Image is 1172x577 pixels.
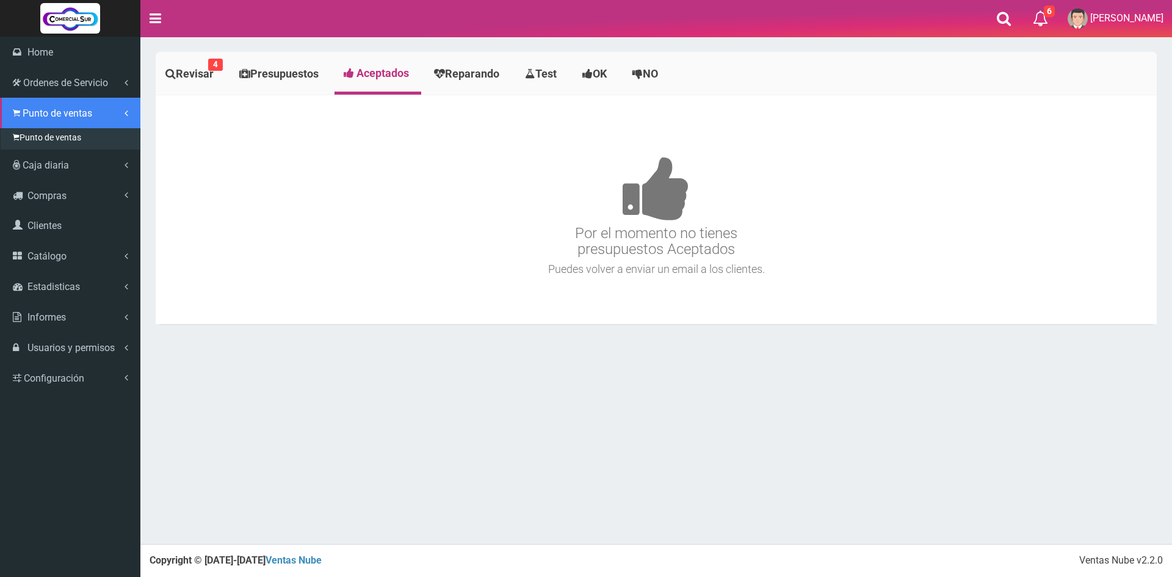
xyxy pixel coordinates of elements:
[4,147,140,165] a: Listado de Presupuestos
[176,67,214,80] span: Revisar
[266,554,322,566] a: Ventas Nube
[159,120,1154,258] h3: Por el momento no tienes presupuestos Aceptados
[335,55,421,92] a: Aceptados
[1090,12,1163,24] span: [PERSON_NAME]
[593,67,607,80] span: OK
[27,220,62,231] span: Clientes
[515,55,570,93] a: Test
[1079,554,1163,568] div: Ventas Nube v2.2.0
[156,55,226,93] a: Revisar4
[23,159,69,171] span: Caja diaria
[23,77,108,89] span: Ordenes de Servicio
[159,263,1154,275] h4: Puedes volver a enviar un email a los clientes.
[250,67,319,80] span: Presupuestos
[535,67,557,80] span: Test
[150,554,322,566] strong: Copyright © [DATE]-[DATE]
[4,128,140,147] a: Punto de ventas
[1068,9,1088,29] img: User Image
[424,55,512,93] a: Reparando
[27,46,53,58] span: Home
[356,67,409,79] span: Aceptados
[40,3,100,34] img: Logo grande
[23,107,92,119] span: Punto de ventas
[27,342,115,354] span: Usuarios y permisos
[623,55,671,93] a: NO
[573,55,620,93] a: OK
[27,190,67,201] span: Compras
[445,67,499,80] span: Reparando
[24,372,84,384] span: Configuración
[1044,5,1055,17] span: 6
[27,311,66,323] span: Informes
[27,281,80,292] span: Estadisticas
[208,59,223,71] small: 4
[230,55,331,93] a: Presupuestos
[643,67,658,80] span: NO
[27,250,67,262] span: Catálogo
